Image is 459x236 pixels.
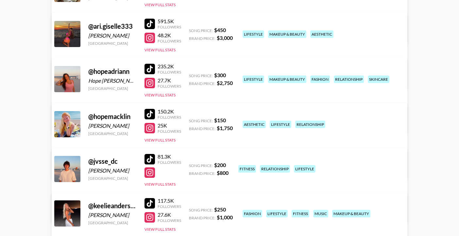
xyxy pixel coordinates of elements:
[214,27,226,33] strong: $ 450
[310,30,333,38] div: aesthetic
[189,171,215,176] span: Brand Price:
[310,76,330,83] div: fashion
[158,39,181,43] div: Followers
[88,176,137,181] div: [GEOGRAPHIC_DATA]
[294,165,315,173] div: lifestyle
[189,73,213,78] span: Song Price:
[214,117,226,123] strong: $ 150
[268,76,306,83] div: makeup & beauty
[88,67,137,76] div: @ hopeadriann
[266,210,288,217] div: lifestyle
[88,123,137,129] div: [PERSON_NAME]
[189,215,215,220] span: Brand Price:
[88,157,137,165] div: @ jvsse_dc
[238,165,256,173] div: fitness
[158,160,181,165] div: Followers
[158,218,181,223] div: Followers
[260,165,290,173] div: relationship
[332,210,370,217] div: makeup & beauty
[158,25,181,29] div: Followers
[158,153,181,160] div: 81.3K
[158,115,181,120] div: Followers
[158,77,181,84] div: 27.7K
[88,131,137,136] div: [GEOGRAPHIC_DATA]
[158,197,181,204] div: 117.5K
[214,162,226,168] strong: $ 200
[189,36,215,41] span: Brand Price:
[88,86,137,91] div: [GEOGRAPHIC_DATA]
[144,182,176,187] button: View Full Stats
[144,2,176,7] button: View Full Stats
[217,170,229,176] strong: $ 800
[144,138,176,143] button: View Full Stats
[158,129,181,134] div: Followers
[368,76,389,83] div: skincare
[214,206,226,212] strong: $ 250
[88,112,137,121] div: @ hopemacklin
[88,32,137,39] div: [PERSON_NAME]
[88,41,137,46] div: [GEOGRAPHIC_DATA]
[189,163,213,168] span: Song Price:
[243,30,264,38] div: lifestyle
[158,204,181,209] div: Followers
[158,32,181,39] div: 48.2K
[217,35,233,41] strong: $ 3,000
[189,28,213,33] span: Song Price:
[88,212,137,218] div: [PERSON_NAME]
[295,121,325,128] div: relationship
[270,121,291,128] div: lifestyle
[144,93,176,97] button: View Full Stats
[217,214,233,220] strong: $ 1,000
[88,77,137,84] div: Hope [PERSON_NAME]
[88,202,137,210] div: @ keelieandersonn
[158,84,181,89] div: Followers
[268,30,306,38] div: makeup & beauty
[144,227,176,232] button: View Full Stats
[217,80,233,86] strong: $ 2,750
[158,122,181,129] div: 25K
[88,220,137,225] div: [GEOGRAPHIC_DATA]
[292,210,309,217] div: fitness
[243,210,262,217] div: fashion
[88,167,137,174] div: [PERSON_NAME]
[158,18,181,25] div: 591.5K
[144,47,176,52] button: View Full Stats
[88,22,137,30] div: @ ari.giselle333
[189,118,213,123] span: Song Price:
[334,76,364,83] div: relationship
[189,126,215,131] span: Brand Price:
[217,125,233,131] strong: $ 1,750
[214,72,226,78] strong: $ 300
[189,208,213,212] span: Song Price:
[158,70,181,75] div: Followers
[189,81,215,86] span: Brand Price:
[313,210,328,217] div: music
[158,63,181,70] div: 235.2K
[243,121,266,128] div: aesthetic
[158,108,181,115] div: 150.2K
[243,76,264,83] div: lifestyle
[158,211,181,218] div: 27.6K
